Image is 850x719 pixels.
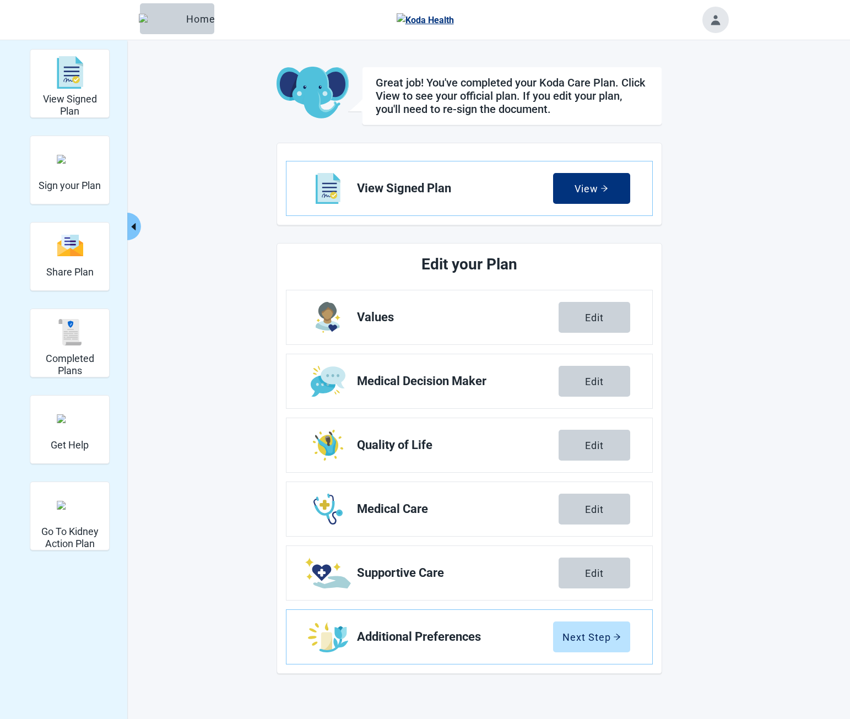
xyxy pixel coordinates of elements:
img: svg%3e [57,319,83,345]
span: Values [357,311,559,324]
a: Edit Medical Decision Maker section [286,354,652,408]
img: Elephant [139,14,182,24]
span: Medical Care [357,502,559,516]
button: Edit [559,494,630,525]
h2: Share Plan [46,266,94,278]
div: Edit [585,504,604,515]
img: make_plan_official.svg [57,155,83,164]
h2: View Signed Plan [35,93,105,117]
button: Edit [559,302,630,333]
span: Quality of Life [357,439,559,452]
div: Go To Kidney Action Plan [30,482,110,550]
div: View [575,183,608,194]
img: svg%3e [57,56,83,89]
div: Completed Plans [30,309,110,377]
div: Share Plan [30,222,110,291]
a: Edit Additional Preferences section [286,610,652,664]
button: ElephantHome [140,3,214,34]
span: arrow-right [613,633,621,641]
h2: Edit your Plan [327,252,611,277]
button: Collapse menu [127,213,141,240]
img: Koda Health [397,13,454,27]
a: Edit Values section [286,290,652,344]
div: Edit [585,376,604,387]
div: Sign your Plan [30,136,110,204]
span: Medical Decision Maker [357,375,559,388]
h2: Completed Plans [35,353,105,376]
div: Next Step [562,631,621,642]
a: View View Signed Plan section [286,161,652,215]
span: Additional Preferences [357,630,553,644]
img: Koda Elephant [277,67,349,120]
div: Edit [585,440,604,451]
button: Viewarrow-right [553,173,630,204]
h2: Sign your Plan [39,180,101,192]
div: Edit [585,312,604,323]
span: caret-left [128,221,139,232]
span: View Signed Plan [357,182,553,195]
div: Get Help [30,395,110,464]
img: kidney_action_plan.svg [57,501,83,510]
button: Toggle account menu [702,7,729,33]
div: Home [149,13,205,24]
h2: Go To Kidney Action Plan [35,526,105,549]
main: Main content [210,67,728,674]
div: View Signed Plan [30,49,110,118]
button: Edit [559,366,630,397]
img: person-question.svg [57,414,83,423]
a: Edit Quality of Life section [286,418,652,472]
span: arrow-right [600,185,608,192]
a: Edit Medical Care section [286,482,652,536]
img: svg%3e [57,234,83,257]
div: Edit [585,567,604,579]
h1: Great job! You've completed your Koda Care Plan. Click View to see your official plan. If you edi... [376,76,648,116]
a: Edit Supportive Care section [286,546,652,600]
h2: Get Help [51,439,89,451]
button: Edit [559,430,630,461]
button: Next Steparrow-right [553,621,630,652]
span: Supportive Care [357,566,559,580]
button: Edit [559,558,630,588]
